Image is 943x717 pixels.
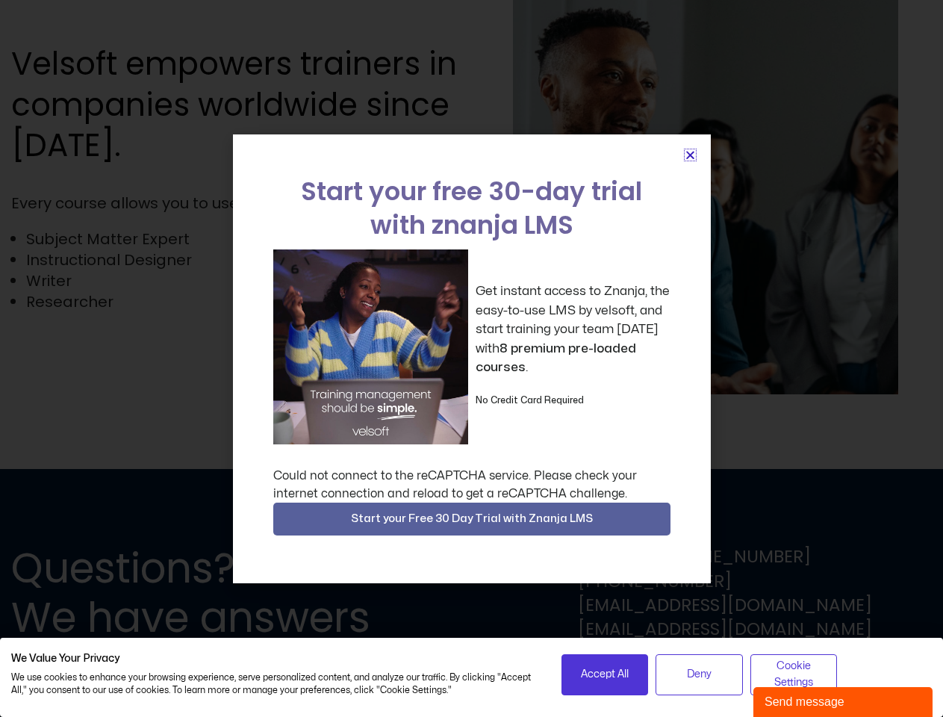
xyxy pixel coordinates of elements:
button: Accept all cookies [561,654,649,695]
span: Cookie Settings [760,658,828,692]
span: Accept All [581,666,629,683]
button: Deny all cookies [656,654,743,695]
p: Get instant access to Znanja, the easy-to-use LMS by velsoft, and start training your team [DATE]... [476,282,670,377]
span: Deny [687,666,712,683]
p: We use cookies to enhance your browsing experience, serve personalized content, and analyze our t... [11,671,539,697]
strong: 8 premium pre-loaded courses [476,342,636,374]
iframe: chat widget [753,684,936,717]
div: Could not connect to the reCAPTCHA service. Please check your internet connection and reload to g... [273,467,670,503]
h2: We Value Your Privacy [11,652,539,665]
a: Close [685,149,696,161]
img: a woman sitting at her laptop dancing [273,249,468,444]
h2: Start your free 30-day trial with znanja LMS [273,175,670,242]
button: Adjust cookie preferences [750,654,838,695]
strong: No Credit Card Required [476,396,584,405]
button: Start your Free 30 Day Trial with Znanja LMS [273,503,670,536]
span: Start your Free 30 Day Trial with Znanja LMS [351,510,593,528]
